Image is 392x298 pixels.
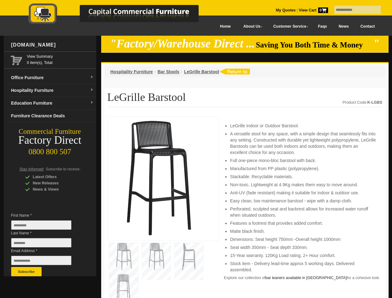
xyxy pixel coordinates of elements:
[343,99,382,106] div: Product Code:
[298,8,328,12] a: View Cart0
[110,69,153,74] a: Hospitality Furniture
[158,69,179,74] a: Bar Stools
[219,69,250,74] img: return to
[9,84,96,97] a: Hospitality Furnituredropdown
[110,37,255,50] em: "Factory/Warehouse Direct ...
[230,157,376,164] li: Full one-piece mono-bloc barstool with back.
[312,20,333,34] a: Faqs
[230,198,376,204] li: Easy clean, low maintenance barstool - wipe with a damp cloth.
[25,180,84,186] div: New Releases
[237,20,266,34] a: About Us
[299,8,328,12] strong: View Cart
[184,69,219,74] a: LeGrille Barstool
[11,230,81,236] span: Last Name *
[276,8,296,12] a: My Quotes
[111,120,204,236] img: LeGrille Barstool
[230,220,376,226] li: Features a footrest that provides added comfort.
[90,75,94,79] img: dropdown
[181,69,182,75] li: ›
[230,190,376,196] li: Anti-UV (fade resistant) making it suitable for indoor & outdoor use.
[265,276,347,280] a: bar leaners available in [GEOGRAPHIC_DATA]
[230,236,376,242] li: Dimensions: Seat height 750mm -Overall height 1000mm
[354,20,381,34] a: Contact
[11,3,229,28] a: Capital Commercial Furniture Logo
[318,7,328,13] span: 0
[27,53,94,60] a: View Summary
[266,20,312,34] a: Customer Service
[230,228,376,234] li: Matte black finish.
[333,20,354,34] a: News
[20,167,44,171] span: Stay Informed
[230,123,376,129] li: LeGrille Indoor or Outdoor Barstool.
[230,174,376,180] li: Stackable. Recyclable materials.
[230,244,376,251] li: Seat width 350mm - Seat depth 330mm.
[4,136,96,145] div: Factory Direct
[11,220,71,230] input: First Name *
[224,275,382,281] p: Explore our collection of for a cohesive look.
[11,212,81,219] span: First Name *
[46,167,80,171] span: Subscribe to receive:
[90,101,94,105] img: dropdown
[11,267,42,276] button: Subscribe
[9,36,96,54] div: [DOMAIN_NAME]
[230,131,376,156] li: A versatile stool for any space, with a simple design that seamlessly fits into any setting. Cons...
[9,71,96,84] a: Office Furnituredropdown
[11,256,71,265] input: Email Address *
[25,174,84,180] div: Latest Offers
[11,3,229,26] img: Capital Commercial Furniture Logo
[230,260,376,273] li: Stock item - Delivery lead-time approx 5 working days. Delivered assembled.
[107,91,382,107] h1: LeGrille Barstool
[4,144,96,156] div: 0800 800 507
[154,69,156,75] li: ›
[27,53,94,65] span: 0 item(s), Total:
[25,186,84,192] div: News & Views
[9,97,96,110] a: Education Furnituredropdown
[11,238,71,247] input: Last Name *
[256,41,372,49] span: Saving You Both Time & Money
[230,252,376,259] li: 15-Year warranty. 120Kg Load rating. 2+ Hour comfort.
[11,248,81,254] span: Email Address *
[230,182,376,188] li: Non-toxic. Lightweight at 4.9Kg makes them easy to move around.
[230,206,376,218] li: Perforated, sculpted seat and backrest allows for increased water runoff when situated outdoors.
[9,110,96,122] a: Furniture Clearance Deals
[373,37,380,50] em: "
[90,88,94,92] img: dropdown
[230,165,376,172] li: Manufactured from PP plastic (polypropylene).
[4,127,96,136] div: Commercial Furniture
[367,100,382,105] strong: K-LGBS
